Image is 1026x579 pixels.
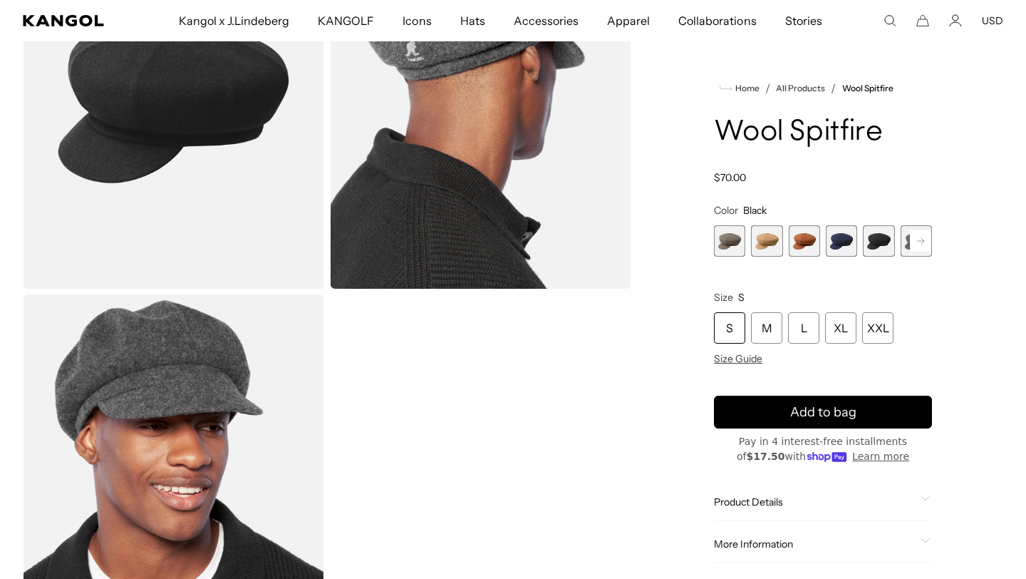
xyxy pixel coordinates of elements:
[732,83,760,93] span: Home
[714,291,733,304] span: Size
[714,352,762,365] span: Size Guide
[714,171,746,184] span: $70.00
[883,14,896,27] summary: Search here
[842,83,893,93] a: Wool Spitfire
[714,396,932,429] button: Add to bag
[789,225,820,257] label: Mahogany
[714,312,745,344] div: S
[714,80,932,97] nav: breadcrumbs
[901,225,932,257] label: Dark Flannel
[825,80,836,97] li: /
[714,496,915,508] span: Product Details
[982,14,1003,27] button: USD
[738,291,745,304] span: S
[776,83,825,93] a: All Products
[826,225,857,257] label: Navy
[916,14,929,27] button: Cart
[863,225,894,257] div: 5 of 8
[825,312,856,344] div: XL
[949,14,962,27] a: Account
[826,225,857,257] div: 4 of 8
[751,225,782,257] div: 2 of 8
[790,403,856,422] span: Add to bag
[901,225,932,257] div: 6 of 8
[862,312,893,344] div: XXL
[789,225,820,257] div: 3 of 8
[714,117,932,148] h1: Wool Spitfire
[751,312,782,344] div: M
[760,80,770,97] li: /
[863,225,894,257] label: Black
[714,538,915,550] span: More Information
[714,225,745,257] div: 1 of 8
[743,204,767,217] span: Black
[720,82,760,95] a: Home
[23,15,117,26] a: Kangol
[788,312,819,344] div: L
[714,225,745,257] label: Warm Grey
[751,225,782,257] label: Camel
[714,204,738,217] span: Color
